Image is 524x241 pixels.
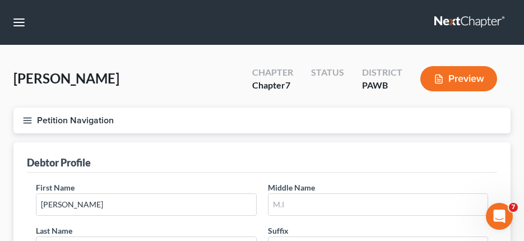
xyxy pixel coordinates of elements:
div: Chapter [252,66,293,79]
label: Middle Name [268,182,315,193]
label: First Name [36,182,75,193]
div: Chapter [252,79,293,92]
div: District [362,66,402,79]
div: PAWB [362,79,402,92]
span: [PERSON_NAME] [13,70,119,86]
div: Debtor Profile [27,156,91,169]
label: Suffix [268,225,289,237]
span: 7 [285,80,290,90]
input: -- [36,194,256,215]
button: Preview [420,66,497,91]
button: Petition Navigation [13,108,511,133]
label: Last Name [36,225,72,237]
iframe: Intercom live chat [486,203,513,230]
span: 7 [509,203,518,212]
input: M.I [268,194,488,215]
div: Status [311,66,344,79]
